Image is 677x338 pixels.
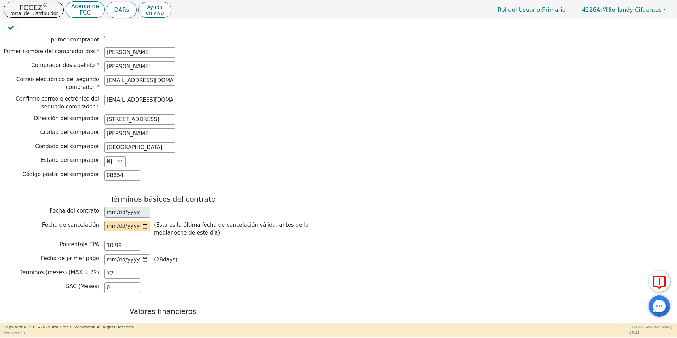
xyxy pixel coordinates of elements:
p: Acerca de [71,4,99,9]
span: Porcentaje TPA [60,241,99,248]
p: Portal de Distribuidor [9,11,58,16]
input: EX: 2 [104,282,140,293]
span: Código postal del comprador [22,171,99,178]
button: Reportar Error a FCC [649,271,670,292]
button: Revisar Contrato [4,23,18,33]
button: 4226A:Millerlandy Cifuentes [575,4,673,15]
input: XX.XX [104,241,140,251]
button: FCCEZ®Portal de Distribuidor [4,2,64,18]
span: en vivo [146,10,164,16]
span: Rol del Usuario : [498,6,542,13]
p: ( 28 days) [154,256,177,264]
span: Ayuda [146,4,164,10]
p: FCCEZ [9,4,58,11]
p: (Esta es la última fecha de cancelación válida, antes de la medianoche de este día) [154,221,319,237]
span: Fecha de primer pago [41,255,99,261]
p: FCC [71,10,99,16]
a: Rol del Usuario:Primario [491,3,573,17]
span: Millerlandy Cifuentes [582,6,662,13]
span: Ciudad del comprador [40,129,99,135]
span: Primer nombre del comprador dos [4,48,99,55]
span: Términos (meses) (MAX = 72) [20,269,99,276]
button: Acerca deFCC [66,1,105,18]
input: YYYY-MM-DD [104,221,150,232]
span: 4226A: [582,6,602,13]
span: Dirección del comprador [34,115,99,122]
span: Comprador dos apellido [31,62,99,68]
button: Ayudaen vivo [138,2,171,18]
span: Confirme correo electrónico del segundo comprador [16,96,99,110]
sup: ® [42,2,48,9]
h3: Términos básicos del contrato [4,195,322,203]
h3: Valores financieros [4,307,322,316]
button: DARs [107,2,136,18]
span: Fecha del contrato [50,208,99,214]
span: All Rights Reserved. [97,325,136,329]
input: EX: 36 [104,269,140,279]
span: Correo electrónico del segundo comprador [16,76,99,91]
span: Condado del comprador [35,143,99,150]
span: Fecha de cancelación [42,222,99,228]
p: Session Time Remaining: [629,325,673,330]
span: Estado del comprador [41,157,99,163]
p: Copyright © 2015- 2025 First Credit Corporation. [4,325,136,331]
p: 58:11 [629,330,673,335]
input: YYYY-MM-DD [104,254,150,265]
span: SAC (Meses) [66,283,99,289]
p: Version 3.2.1 [4,330,136,336]
p: Primario [491,3,573,17]
input: EX: 90210 [104,170,140,181]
